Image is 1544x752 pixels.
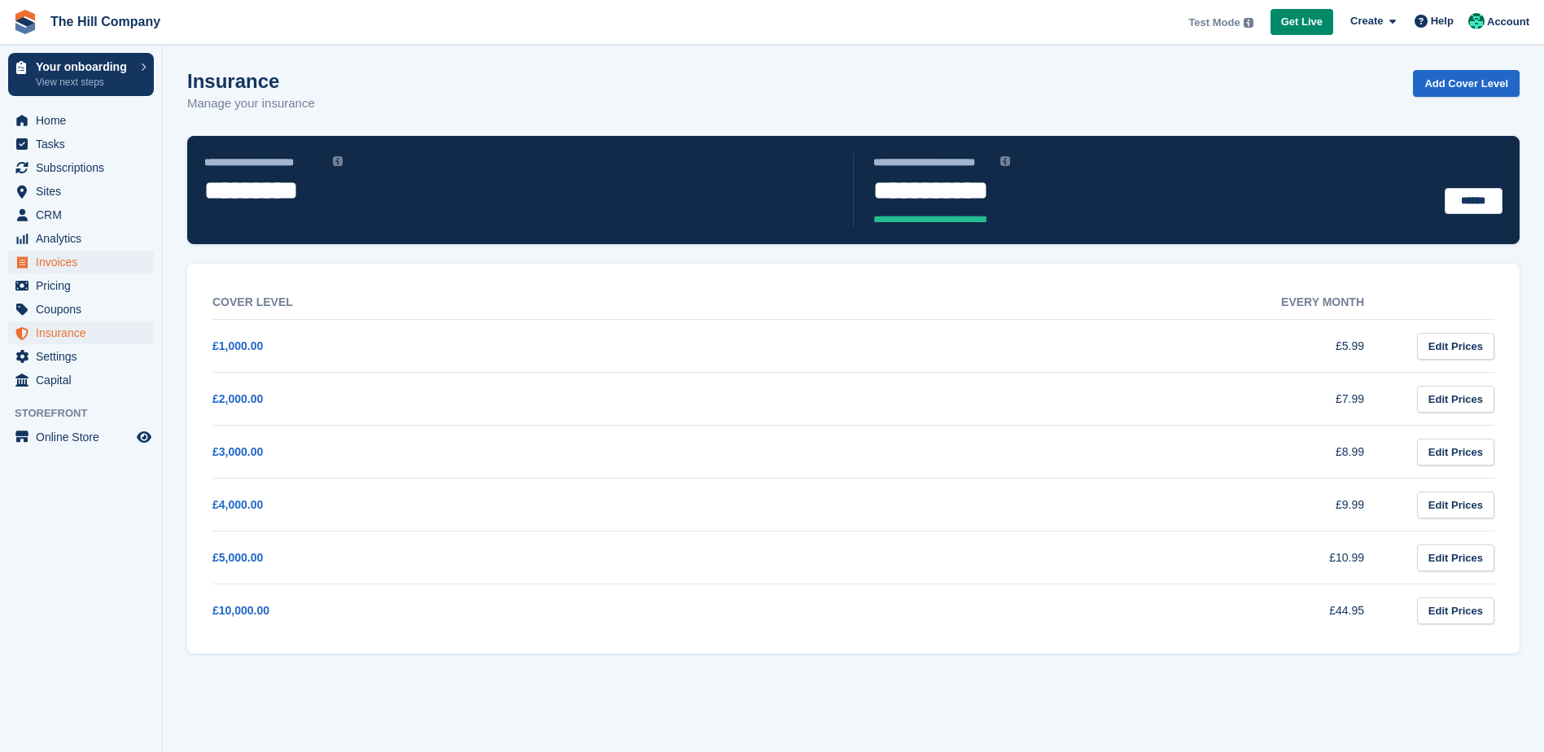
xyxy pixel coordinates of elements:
[805,426,1397,479] td: £8.99
[8,180,154,203] a: menu
[1487,14,1529,30] span: Account
[15,405,162,422] span: Storefront
[1244,18,1253,28] img: icon-info-grey-7440780725fd019a000dd9b08b2336e03edf1995a4989e88bcd33f0948082b44.svg
[13,10,37,34] img: stora-icon-8386f47178a22dfd0bd8f6a31ec36ba5ce8667c1dd55bd0f319d3a0aa187defe.svg
[8,133,154,155] a: menu
[212,604,269,617] a: £10,000.00
[8,53,154,96] a: Your onboarding View next steps
[36,227,133,250] span: Analytics
[1417,544,1494,571] a: Edit Prices
[8,203,154,226] a: menu
[333,156,343,166] img: icon-info-grey-7440780725fd019a000dd9b08b2336e03edf1995a4989e88bcd33f0948082b44.svg
[1350,13,1383,29] span: Create
[1431,13,1454,29] span: Help
[805,286,1397,320] th: Every month
[1468,13,1485,29] img: Bradley Hill
[36,180,133,203] span: Sites
[36,345,133,368] span: Settings
[212,286,805,320] th: Cover Level
[36,251,133,273] span: Invoices
[8,156,154,179] a: menu
[1413,70,1520,97] a: Add Cover Level
[36,203,133,226] span: CRM
[1417,439,1494,466] a: Edit Prices
[187,70,315,92] h1: Insurance
[36,298,133,321] span: Coupons
[212,339,263,352] a: £1,000.00
[36,75,133,90] p: View next steps
[805,373,1397,426] td: £7.99
[187,94,315,113] p: Manage your insurance
[8,426,154,448] a: menu
[8,251,154,273] a: menu
[805,479,1397,531] td: £9.99
[1271,9,1333,36] a: Get Live
[805,531,1397,584] td: £10.99
[1417,597,1494,624] a: Edit Prices
[134,427,154,447] a: Preview store
[8,321,154,344] a: menu
[1417,333,1494,360] a: Edit Prices
[36,61,133,72] p: Your onboarding
[212,551,263,564] a: £5,000.00
[8,227,154,250] a: menu
[36,109,133,132] span: Home
[805,584,1397,637] td: £44.95
[8,298,154,321] a: menu
[8,369,154,391] a: menu
[1417,492,1494,518] a: Edit Prices
[8,109,154,132] a: menu
[36,156,133,179] span: Subscriptions
[36,133,133,155] span: Tasks
[1417,386,1494,413] a: Edit Prices
[1000,156,1010,166] img: icon-info-grey-7440780725fd019a000dd9b08b2336e03edf1995a4989e88bcd33f0948082b44.svg
[212,445,263,458] a: £3,000.00
[36,274,133,297] span: Pricing
[36,321,133,344] span: Insurance
[8,274,154,297] a: menu
[36,426,133,448] span: Online Store
[44,8,167,35] a: The Hill Company
[212,498,263,511] a: £4,000.00
[1281,14,1323,30] span: Get Live
[1188,15,1240,31] span: Test Mode
[8,345,154,368] a: menu
[212,392,263,405] a: £2,000.00
[805,320,1397,373] td: £5.99
[36,369,133,391] span: Capital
